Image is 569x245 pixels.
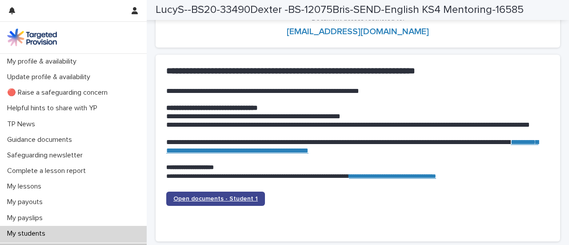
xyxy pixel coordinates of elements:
[4,198,50,206] p: My payouts
[173,196,258,202] span: Open documents - Student 1
[4,182,48,191] p: My lessons
[4,120,42,129] p: TP News
[4,151,90,160] p: Safeguarding newsletter
[4,57,84,66] p: My profile & availability
[4,73,97,81] p: Update profile & availability
[4,167,93,175] p: Complete a lesson report
[156,4,524,16] h2: LucyS--BS20-33490Dexter -BS-12075Bris-SEND-English KS4 Mentoring-16585
[166,192,265,206] a: Open documents - Student 1
[7,28,57,46] img: M5nRWzHhSzIhMunXDL62
[4,88,115,97] p: 🔴 Raise a safeguarding concern
[4,136,79,144] p: Guidance documents
[4,214,50,222] p: My payslips
[4,229,52,238] p: My students
[287,27,429,36] a: [EMAIL_ADDRESS][DOMAIN_NAME]
[4,104,104,112] p: Helpful hints to share with YP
